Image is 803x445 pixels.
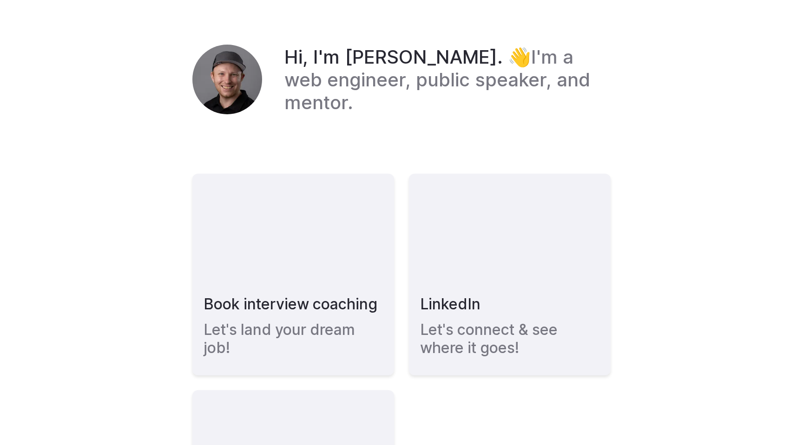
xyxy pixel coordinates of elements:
[192,45,262,114] img: Kyle Boss's Headshot
[204,321,383,357] h4: Let's land your dream job!
[204,295,377,313] h3: Book interview coaching
[420,295,480,313] h3: LinkedIn
[192,174,394,375] a: Book interview coachingLet's land your dream job!
[284,46,611,114] h1: I'm a web engineer, public speaker, and mentor.
[284,46,531,68] em: Hi, I'm [PERSON_NAME]. 👋
[409,174,611,375] a: LinkedInLet's connect & see where it goes!
[420,321,599,357] h4: Let's connect & see where it goes!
